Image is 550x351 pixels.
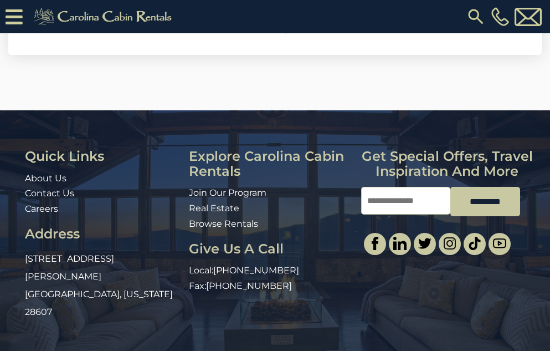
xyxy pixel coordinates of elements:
[189,280,353,293] p: Fax:
[368,237,382,250] img: facebook-single.svg
[25,250,181,321] p: [STREET_ADDRESS][PERSON_NAME] [GEOGRAPHIC_DATA], [US_STATE] 28607
[418,237,431,250] img: twitter-single.svg
[25,204,58,214] a: Careers
[189,264,353,277] p: Local:
[25,149,181,164] h3: Quick Links
[393,237,407,250] img: linkedin-single.svg
[468,237,481,250] img: tiktok.svg
[466,7,486,27] img: search-regular.svg
[489,7,512,26] a: [PHONE_NUMBER]
[206,281,292,291] a: [PHONE_NUMBER]
[443,237,456,250] img: instagram-single.svg
[213,265,299,276] a: [PHONE_NUMBER]
[189,218,258,229] a: Browse Rentals
[361,149,533,179] h3: Get special offers, travel inspiration and more
[189,203,239,213] a: Real Estate
[28,6,181,28] img: Khaki-logo.png
[25,188,74,199] a: Contact Us
[189,149,353,179] h3: Explore Carolina Cabin Rentals
[25,227,181,241] h3: Address
[189,187,266,198] a: Join Our Program
[189,242,353,256] h3: Give Us A Call
[493,237,506,250] img: youtube-light.svg
[25,173,66,184] a: About Us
